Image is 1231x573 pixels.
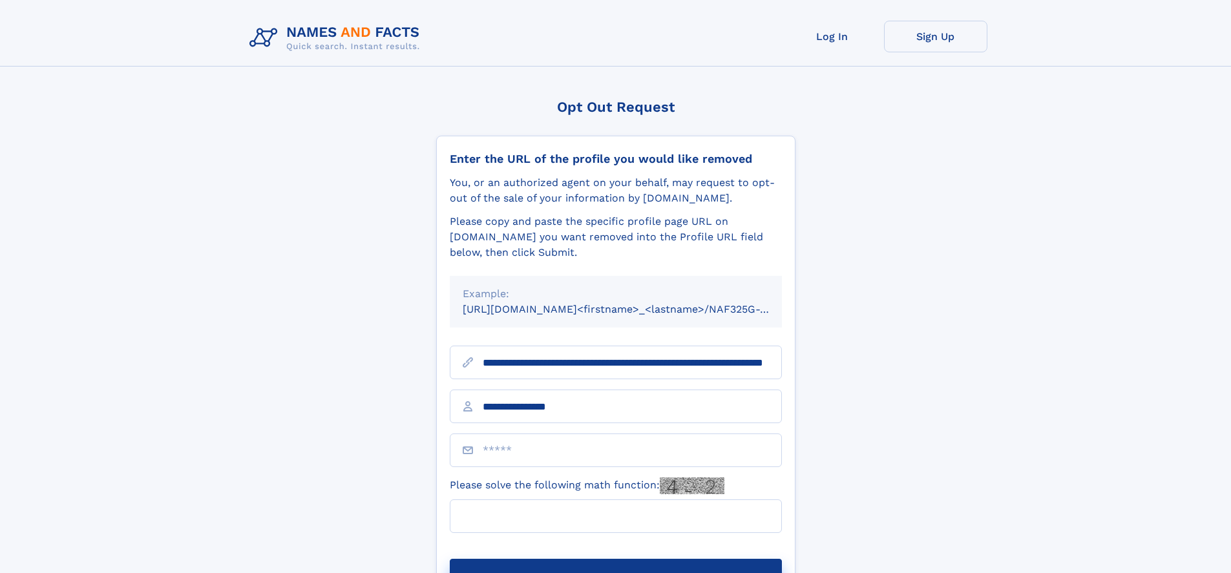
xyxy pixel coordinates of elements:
[781,21,884,52] a: Log In
[450,175,782,206] div: You, or an authorized agent on your behalf, may request to opt-out of the sale of your informatio...
[463,303,806,315] small: [URL][DOMAIN_NAME]<firstname>_<lastname>/NAF325G-xxxxxxxx
[463,286,769,302] div: Example:
[450,477,724,494] label: Please solve the following math function:
[450,152,782,166] div: Enter the URL of the profile you would like removed
[244,21,430,56] img: Logo Names and Facts
[450,214,782,260] div: Please copy and paste the specific profile page URL on [DOMAIN_NAME] you want removed into the Pr...
[436,99,795,115] div: Opt Out Request
[884,21,987,52] a: Sign Up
